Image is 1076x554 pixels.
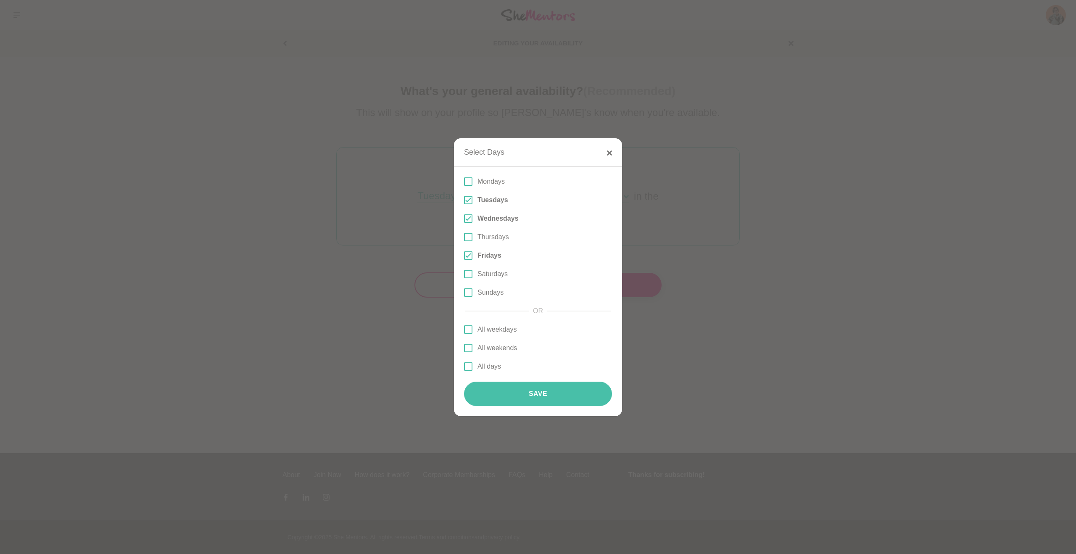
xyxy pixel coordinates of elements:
[477,251,501,261] p: Fridays
[477,177,505,187] p: Mondays
[477,324,517,335] p: All weekdays
[477,288,504,298] p: Sundays
[477,214,519,224] p: Wednesdays
[477,343,517,353] p: All weekends
[464,148,504,156] div: Select Days
[477,195,508,205] p: Tuesdays
[461,306,615,316] div: OR
[464,382,612,406] button: Save
[477,361,501,372] p: All days
[477,269,508,279] p: Saturdays
[477,232,509,242] p: Thursdays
